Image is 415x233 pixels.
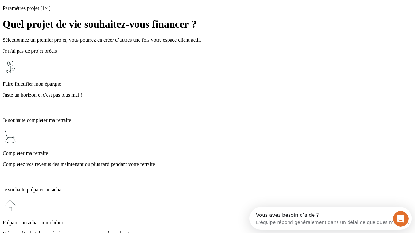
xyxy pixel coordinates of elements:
[3,161,412,167] p: Complétez vos revenus dès maintenant ou plus tard pendant votre retraite
[3,6,412,11] p: Paramètres projet (1/4)
[3,92,412,98] p: Juste un horizon et c'est pas plus mal !
[3,150,412,156] p: Compléter ma retraite
[3,18,412,30] h1: Quel projet de vie souhaitez-vous financer ?
[3,117,412,123] p: Je souhaite compléter ma retraite
[7,6,160,11] div: Vous avez besoin d’aide ?
[3,187,412,193] p: Je souhaite préparer un achat
[393,211,409,227] iframe: Intercom live chat
[7,11,160,17] div: L’équipe répond généralement dans un délai de quelques minutes.
[3,3,179,20] div: Ouvrir le Messenger Intercom
[249,207,412,230] iframe: Intercom live chat discovery launcher
[3,37,201,43] span: Sélectionnez un premier projet, vous pourrez en créer d’autres une fois votre espace client actif.
[3,48,412,54] p: Je n'ai pas de projet précis
[3,81,412,87] p: Faire fructifier mon épargne
[3,220,412,226] p: Préparer un achat immobilier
